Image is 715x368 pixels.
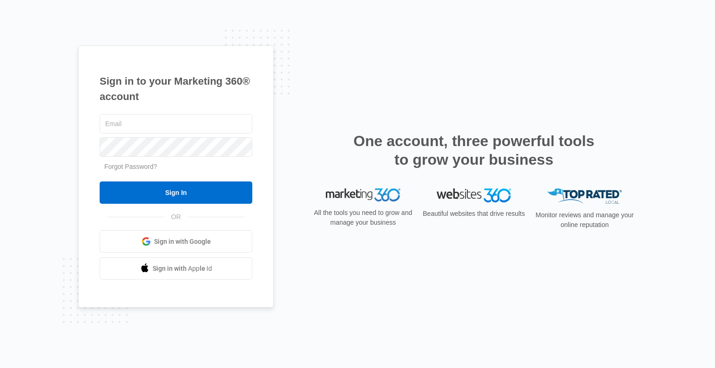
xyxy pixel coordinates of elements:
[100,230,252,253] a: Sign in with Google
[100,74,252,104] h1: Sign in to your Marketing 360® account
[100,181,252,204] input: Sign In
[100,114,252,134] input: Email
[351,132,597,169] h2: One account, three powerful tools to grow your business
[104,163,157,170] a: Forgot Password?
[154,237,211,247] span: Sign in with Google
[547,188,622,204] img: Top Rated Local
[437,188,511,202] img: Websites 360
[533,210,637,230] p: Monitor reviews and manage your online reputation
[165,212,188,222] span: OR
[326,188,400,201] img: Marketing 360
[153,264,212,274] span: Sign in with Apple Id
[100,257,252,280] a: Sign in with Apple Id
[422,209,526,219] p: Beautiful websites that drive results
[311,208,415,227] p: All the tools you need to grow and manage your business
